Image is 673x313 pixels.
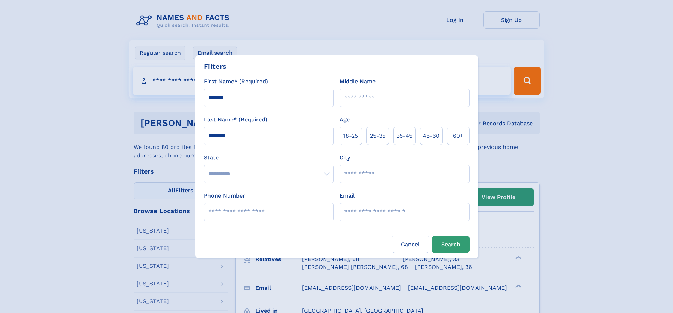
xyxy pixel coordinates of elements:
label: Phone Number [204,192,245,200]
label: First Name* (Required) [204,77,268,86]
span: 60+ [453,132,464,140]
span: 45‑60 [423,132,439,140]
span: 25‑35 [370,132,385,140]
label: Email [340,192,355,200]
label: Age [340,115,350,124]
label: Last Name* (Required) [204,115,267,124]
button: Search [432,236,470,253]
label: Middle Name [340,77,376,86]
label: City [340,154,350,162]
span: 35‑45 [396,132,412,140]
label: Cancel [392,236,429,253]
label: State [204,154,334,162]
div: Filters [204,61,226,72]
span: 18‑25 [343,132,358,140]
